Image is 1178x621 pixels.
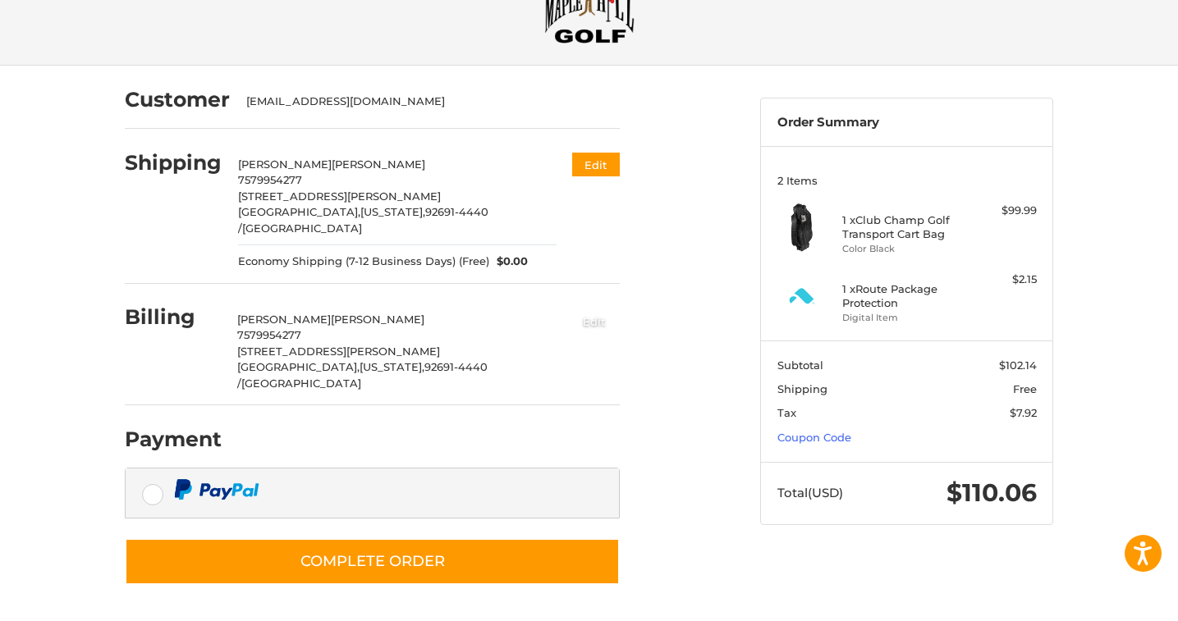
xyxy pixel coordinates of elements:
[777,406,796,419] span: Tax
[238,189,441,203] span: [STREET_ADDRESS][PERSON_NAME]
[174,479,259,500] img: PayPal icon
[777,382,827,395] span: Shipping
[125,87,230,112] h2: Customer
[238,173,302,186] span: 7579954277
[1010,406,1037,419] span: $7.92
[237,360,488,390] span: 92691-4440 /
[777,115,1037,130] h3: Order Summary
[246,94,604,110] div: [EMAIL_ADDRESS][DOMAIN_NAME]
[238,205,360,218] span: [GEOGRAPHIC_DATA],
[237,313,331,326] span: [PERSON_NAME]
[777,174,1037,187] h3: 2 Items
[777,431,851,444] a: Coupon Code
[947,477,1037,508] span: $110.06
[842,282,968,309] h4: 1 x Route Package Protection
[125,538,620,585] button: Complete order
[777,485,843,500] span: Total (USD)
[360,205,425,218] span: [US_STATE],
[331,313,424,326] span: [PERSON_NAME]
[125,304,221,330] h2: Billing
[242,221,362,235] span: [GEOGRAPHIC_DATA]
[125,427,222,452] h2: Payment
[238,205,488,235] span: 92691-4440 /
[125,150,222,176] h2: Shipping
[777,358,823,372] span: Subtotal
[238,158,332,171] span: [PERSON_NAME]
[1013,382,1037,395] span: Free
[572,153,620,176] button: Edit
[241,377,361,390] span: [GEOGRAPHIC_DATA]
[238,253,489,270] span: Economy Shipping (7-12 Business Days) (Free)
[972,203,1037,219] div: $99.99
[360,360,424,373] span: [US_STATE],
[999,358,1037,372] span: $102.14
[842,311,968,325] li: Digital Item
[332,158,425,171] span: [PERSON_NAME]
[972,272,1037,288] div: $2.15
[237,345,440,358] span: [STREET_ADDRESS][PERSON_NAME]
[842,242,968,256] li: Color Black
[489,253,529,270] span: $0.00
[842,213,968,240] h4: 1 x Club Champ Golf Transport Cart Bag
[237,360,360,373] span: [GEOGRAPHIC_DATA],
[237,328,301,341] span: 7579954277
[569,308,620,335] button: Edit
